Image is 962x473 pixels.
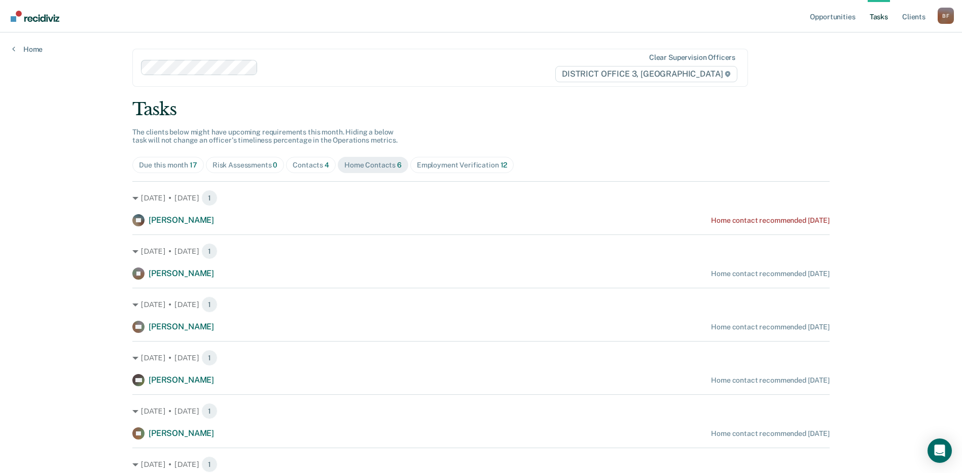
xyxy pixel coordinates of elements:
[938,8,954,24] div: B F
[11,11,59,22] img: Recidiviz
[12,45,43,54] a: Home
[149,375,214,385] span: [PERSON_NAME]
[928,438,952,463] div: Open Intercom Messenger
[132,350,830,366] div: [DATE] • [DATE] 1
[149,322,214,331] span: [PERSON_NAME]
[325,161,329,169] span: 4
[273,161,277,169] span: 0
[149,268,214,278] span: [PERSON_NAME]
[555,66,737,82] span: DISTRICT OFFICE 3, [GEOGRAPHIC_DATA]
[201,456,218,472] span: 1
[149,428,214,438] span: [PERSON_NAME]
[649,53,735,62] div: Clear supervision officers
[132,243,830,259] div: [DATE] • [DATE] 1
[132,296,830,313] div: [DATE] • [DATE] 1
[417,161,507,170] div: Employment Verification
[132,99,830,120] div: Tasks
[201,243,218,259] span: 1
[501,161,508,169] span: 12
[132,190,830,206] div: [DATE] • [DATE] 1
[149,215,214,225] span: [PERSON_NAME]
[212,161,278,170] div: Risk Assessments
[201,190,218,206] span: 1
[397,161,402,169] span: 6
[190,161,197,169] span: 17
[201,296,218,313] span: 1
[711,323,830,331] div: Home contact recommended [DATE]
[201,350,218,366] span: 1
[344,161,402,170] div: Home Contacts
[132,403,830,419] div: [DATE] • [DATE] 1
[711,429,830,438] div: Home contact recommended [DATE]
[201,403,218,419] span: 1
[711,269,830,278] div: Home contact recommended [DATE]
[293,161,329,170] div: Contacts
[711,376,830,385] div: Home contact recommended [DATE]
[938,8,954,24] button: Profile dropdown button
[711,216,830,225] div: Home contact recommended [DATE]
[132,128,398,145] span: The clients below might have upcoming requirements this month. Hiding a below task will not chang...
[139,161,197,170] div: Due this month
[132,456,830,472] div: [DATE] • [DATE] 1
